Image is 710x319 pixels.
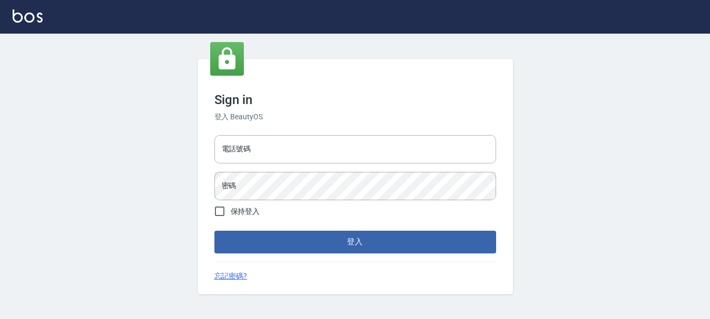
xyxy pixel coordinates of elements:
[231,206,260,217] span: 保持登入
[214,271,248,282] a: 忘記密碼?
[214,92,496,107] h3: Sign in
[214,231,496,253] button: 登入
[13,9,43,23] img: Logo
[214,111,496,122] h6: 登入 BeautyOS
